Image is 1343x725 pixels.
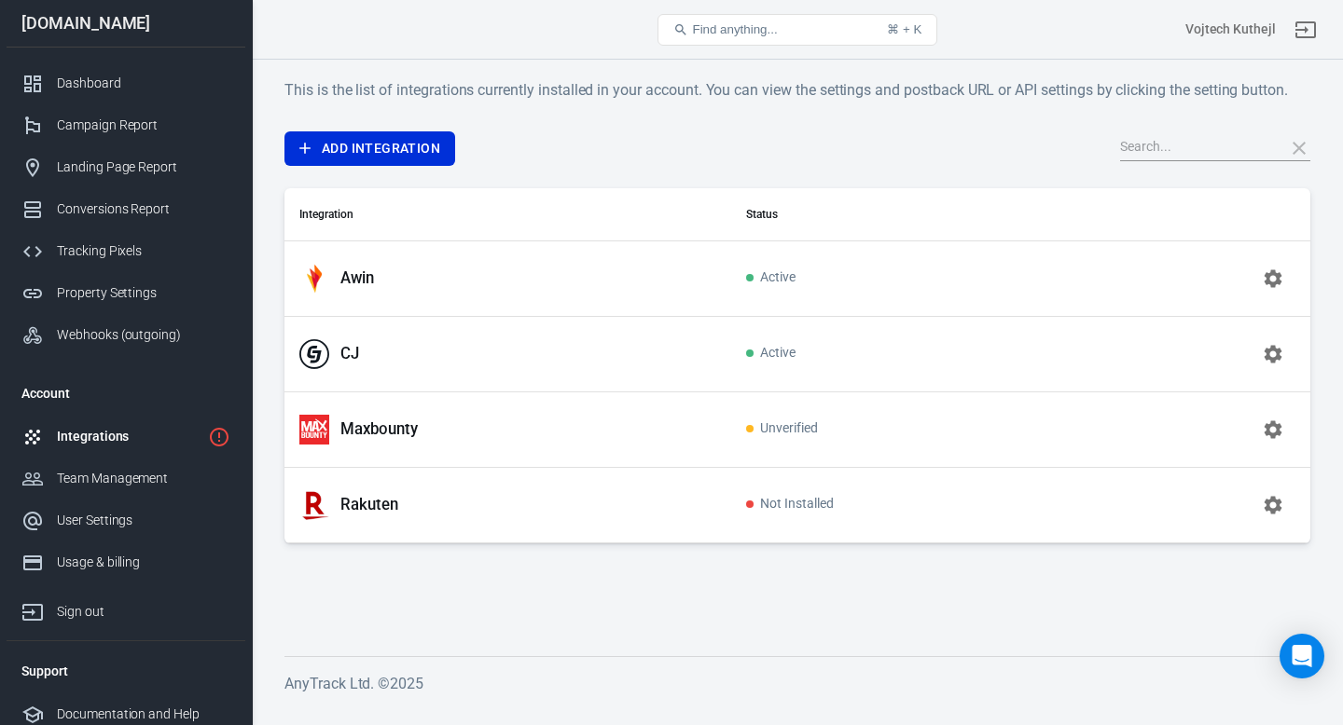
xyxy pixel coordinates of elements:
[7,541,245,583] a: Usage & billing
[299,339,329,369] img: CJ
[57,325,230,345] div: Webhooks (outgoing)
[284,188,731,241] th: Integration
[57,116,230,135] div: Campaign Report
[746,421,818,437] span: Unverified
[299,490,329,520] img: Rakuten
[57,427,201,446] div: Integrations
[57,74,230,93] div: Dashboard
[7,104,245,146] a: Campaign Report
[284,131,455,166] a: Add Integration
[7,188,245,230] a: Conversions Report
[57,469,230,488] div: Team Management
[746,270,796,286] span: Active
[7,458,245,499] a: Team Management
[7,272,245,314] a: Property Settings
[7,146,245,188] a: Landing Page Report
[299,264,329,294] img: Awin
[7,230,245,272] a: Tracking Pixels
[340,495,398,514] p: Rakuten
[1283,7,1328,52] a: Sign out
[7,62,245,104] a: Dashboard
[7,371,245,416] li: Account
[57,199,230,219] div: Conversions Report
[340,268,374,288] p: Awin
[284,78,1310,102] h6: This is the list of integrations currently installed in your account. You can view the settings a...
[1120,136,1269,160] input: Search...
[7,583,245,633] a: Sign out
[7,15,245,32] div: [DOMAIN_NAME]
[299,415,329,445] img: Maxbounty
[57,704,230,724] div: Documentation and Help
[57,283,230,303] div: Property Settings
[7,314,245,356] a: Webhooks (outgoing)
[7,416,245,458] a: Integrations
[692,22,777,36] span: Find anything...
[57,157,230,177] div: Landing Page Report
[7,499,245,541] a: User Settings
[57,602,230,622] div: Sign out
[658,14,937,46] button: Find anything...⌘ + K
[57,553,230,572] div: Usage & billing
[746,346,796,362] span: Active
[887,22,921,36] div: ⌘ + K
[7,649,245,693] li: Support
[284,672,1310,695] h6: AnyTrack Ltd. © 2025
[208,426,230,448] svg: 2 networks not verified yet
[731,188,1085,241] th: Status
[1280,634,1324,678] div: Open Intercom Messenger
[340,419,418,439] p: Maxbounty
[746,497,833,513] span: Not Installed
[57,241,230,261] div: Tracking Pixels
[57,511,230,530] div: User Settings
[340,344,359,363] p: CJ
[1185,20,1276,39] div: Account id: xaWMdHFr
